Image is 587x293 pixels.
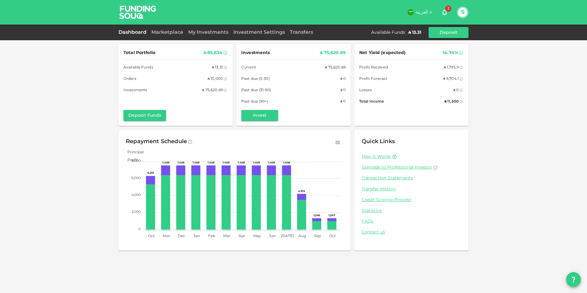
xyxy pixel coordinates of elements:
span: Profit [123,158,138,162]
span: Past due (5-30) [241,76,270,82]
tspan: Nov [163,234,170,238]
span: 2 [445,6,451,12]
tspan: Oct [148,234,155,238]
tspan: 4,000 [131,193,141,197]
span: Past due (90+) [241,99,268,105]
div: ʢ 75,620.69 [325,64,346,71]
button: Invest [241,110,278,121]
tspan: Feb [208,234,215,238]
div: ʢ 0 [340,87,346,94]
a: Dashboard [119,30,149,35]
span: Quick Links [362,139,395,144]
div: 14.74% [443,49,458,57]
button: Deposit Funds [123,110,166,121]
a: Statistics [362,208,461,214]
a: Transaction Statements [362,175,461,181]
tspan: May [253,234,261,238]
div: ʢ 1,795.9 [444,64,459,71]
tspan: 8,000 [131,159,141,162]
a: My Investments [186,30,231,35]
a: Transfers [287,30,316,35]
button: Deposit [429,27,468,38]
div: ʢ 13.31 [408,29,421,36]
a: Upgrade to Professional Investor [362,165,461,170]
div: ʢ 0 [340,76,346,82]
div: Repayment Schedule [126,137,187,147]
button: 2 [438,6,451,18]
div: ʢ 0 [340,99,346,105]
tspan: Oct [329,234,336,238]
div: ʢ 11,500 [444,99,459,105]
tspan: Dec [178,234,185,238]
tspan: 0 [138,228,141,231]
span: Past due (31-90) [241,87,271,94]
span: Losses [359,87,372,94]
span: Profit Received [359,64,388,71]
span: العربية [416,10,428,14]
span: Principal [123,150,144,154]
div: ʢ 13.31 [212,64,223,71]
span: Available Funds [123,64,153,71]
div: ʢ 75,620.69 [202,87,223,94]
div: ʢ 85,634 [204,49,222,57]
a: Investment Settings [231,30,287,35]
button: S [458,8,467,17]
a: Transfer History [362,186,461,192]
tspan: Sep [314,234,321,238]
div: ʢ 9,704.1 [443,76,459,82]
button: question [566,272,581,287]
tspan: Mar [223,234,230,238]
span: Profit Forecast [359,76,387,82]
tspan: Apr [239,234,245,238]
a: Credit Scoring Process [362,197,461,203]
div: ʢ 0 [453,87,459,94]
a: Contact us [362,229,461,235]
span: Investments [241,49,270,57]
div: ʢ 75,620.69 [320,49,346,57]
tspan: Aug [298,234,306,238]
span: Current [241,64,256,71]
a: How it Works [362,154,391,160]
tspan: [DATE] [281,234,294,238]
a: Marketplace [149,30,186,35]
span: Investments [123,87,147,94]
tspan: 6,000 [131,177,141,180]
img: flag-sa.b9a346574cdc8950dd34b50780441f57.svg [408,9,414,15]
span: Orders [123,76,136,82]
tspan: Jan [193,234,200,238]
div: ʢ 10,000 [208,76,223,82]
a: FAQs [362,219,461,225]
tspan: Jun [269,234,276,238]
span: Total Portfolio [123,49,155,57]
tspan: 2,000 [132,210,141,213]
span: Total Income [359,99,384,105]
span: Net Yield (expected) [359,49,406,57]
span: Upgrade to Professional Investor [362,165,432,170]
div: Available Funds : [371,29,406,36]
